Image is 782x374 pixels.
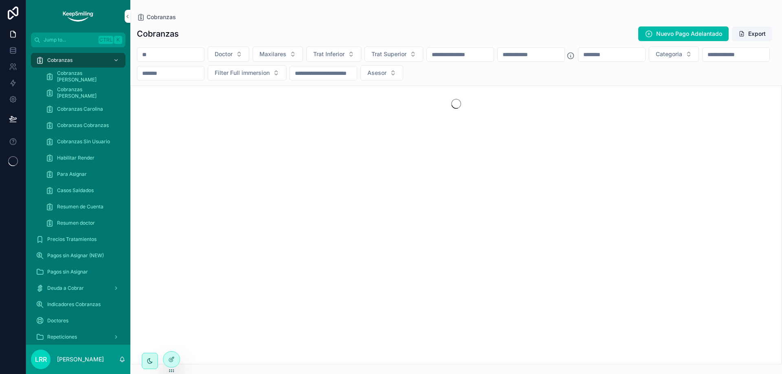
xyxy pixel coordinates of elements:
a: Habilitar Render [41,151,125,165]
a: Resumen doctor [41,216,125,230]
a: Resumen de Cuenta [41,199,125,214]
span: Para Asignar [57,171,87,177]
a: Pagos sin Asignar (NEW) [31,248,125,263]
a: Doctores [31,313,125,328]
span: Doctores [47,317,68,324]
span: Doctor [215,50,233,58]
button: Select Button [306,46,361,62]
span: Trat Superior [371,50,406,58]
span: Cobranzas Cobranzas [57,122,109,129]
a: Repeticiones [31,330,125,344]
h1: Cobranzas [137,28,179,39]
span: Trat Inferior [313,50,345,58]
span: Resumen doctor [57,220,95,226]
a: Cobranzas Sin Usuario [41,134,125,149]
span: Ctrl [99,36,113,44]
span: Repeticiones [47,334,77,340]
span: Cobranzas [147,13,176,21]
span: LRR [35,354,47,364]
button: Select Button [649,46,699,62]
img: App logo [62,10,94,23]
button: Export [732,26,772,41]
button: Select Button [208,46,249,62]
span: Cobranzas [47,57,72,63]
button: Jump to...CtrlK [31,33,125,47]
button: Select Button [253,46,303,62]
div: scrollable content [26,47,130,345]
span: Precios Tratamientos [47,236,97,243]
span: Nuevo Pago Adelantado [656,30,722,38]
span: Jump to... [44,37,95,43]
span: Pagos sin Asignar (NEW) [47,252,104,259]
span: K [115,37,121,43]
a: Cobranzas [PERSON_NAME] [41,69,125,84]
span: Maxilares [259,50,286,58]
a: Cobranzas Cobranzas [41,118,125,133]
a: Cobranzas Carolina [41,102,125,116]
a: Casos Saldados [41,183,125,198]
span: Indicadores Cobranzas [47,301,101,308]
span: Asesor [367,69,387,77]
span: Filter Full immersion [215,69,270,77]
span: Cobranzas Carolina [57,106,103,112]
button: Select Button [365,46,423,62]
a: Cobranzas [31,53,125,68]
button: Nuevo Pago Adelantado [638,26,729,41]
span: Cobranzas [PERSON_NAME] [57,70,117,83]
a: Deuda a Cobrar [31,281,125,295]
button: Select Button [208,65,286,81]
span: Deuda a Cobrar [47,285,84,291]
a: Pagos sin Asignar [31,265,125,279]
a: Para Asignar [41,167,125,182]
span: Categoria [656,50,682,58]
span: Casos Saldados [57,187,94,194]
p: [PERSON_NAME] [57,355,104,363]
span: Habilitar Render [57,155,94,161]
span: Resumen de Cuenta [57,203,103,210]
a: Cobranzas [137,13,176,21]
a: Cobranzas [PERSON_NAME] [41,85,125,100]
span: Cobranzas [PERSON_NAME] [57,86,117,99]
a: Precios Tratamientos [31,232,125,247]
span: Pagos sin Asignar [47,269,88,275]
button: Select Button [360,65,403,81]
a: Indicadores Cobranzas [31,297,125,312]
span: Cobranzas Sin Usuario [57,138,110,145]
